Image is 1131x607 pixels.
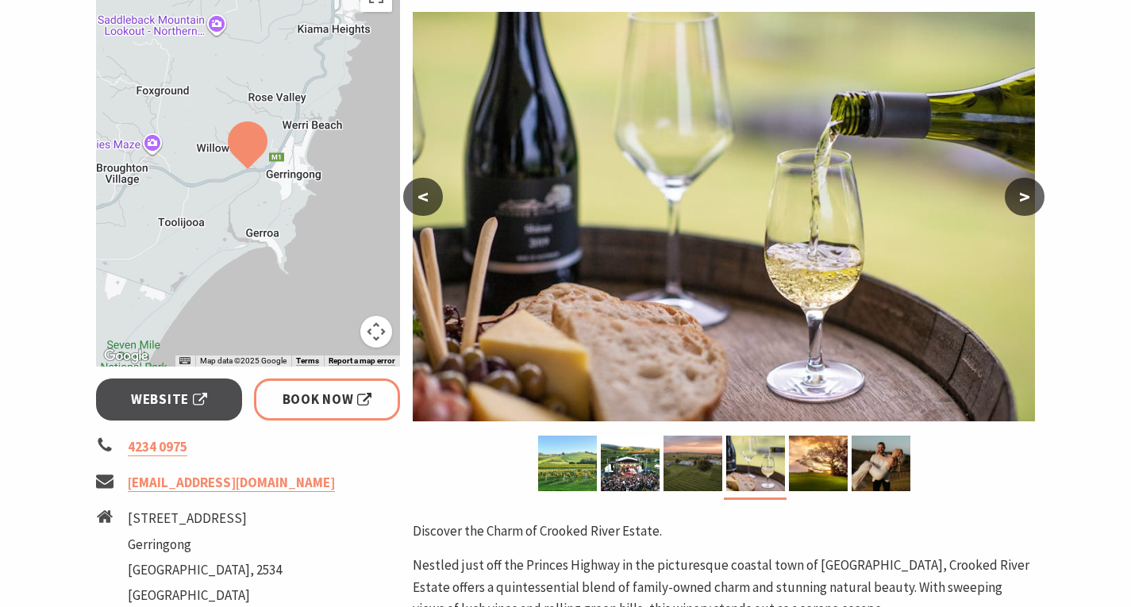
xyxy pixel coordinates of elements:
[413,12,1035,421] img: Wines ready for tasting at the Crooked River Wines winery in Gerringong
[538,436,597,491] img: Vineyard View
[131,389,207,410] span: Website
[128,585,282,606] li: [GEOGRAPHIC_DATA]
[179,355,190,367] button: Keyboard shortcuts
[128,559,282,581] li: [GEOGRAPHIC_DATA], 2534
[254,378,401,421] a: Book Now
[329,356,395,366] a: Report a map error
[128,508,282,529] li: [STREET_ADDRESS]
[128,474,335,492] a: [EMAIL_ADDRESS][DOMAIN_NAME]
[296,356,319,366] a: Terms (opens in new tab)
[128,438,187,456] a: 4234 0975
[852,436,910,491] img: Crooked River Weddings
[96,378,243,421] a: Website
[1005,178,1044,216] button: >
[664,436,722,491] img: Aerial view of Crooked River Wines, Gerringong
[128,534,282,555] li: Gerringong
[403,178,443,216] button: <
[100,346,152,367] a: Open this area in Google Maps (opens a new window)
[200,356,287,365] span: Map data ©2025 Google
[789,436,848,491] img: Crooked River Estate
[601,436,660,491] img: The Rubens
[726,436,785,491] img: Wines ready for tasting at the Crooked River Wines winery in Gerringong
[283,389,372,410] span: Book Now
[413,521,1035,542] p: Discover the Charm of Crooked River Estate.
[100,346,152,367] img: Google
[360,316,392,348] button: Map camera controls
